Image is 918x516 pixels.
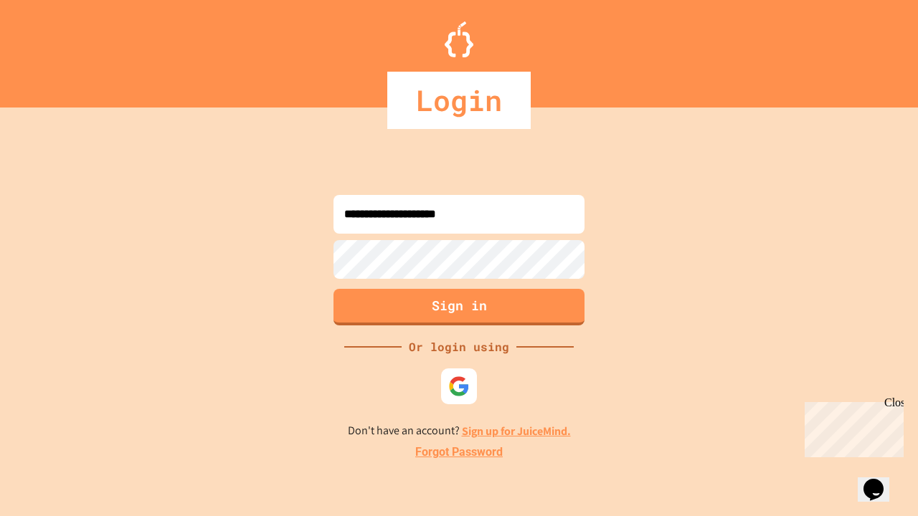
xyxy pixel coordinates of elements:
iframe: chat widget [799,396,904,457]
a: Forgot Password [415,444,503,461]
iframe: chat widget [858,459,904,502]
button: Sign in [333,289,585,325]
img: google-icon.svg [448,376,470,397]
a: Sign up for JuiceMind. [462,424,571,439]
div: Or login using [402,338,516,355]
p: Don't have an account? [348,422,571,440]
img: Logo.svg [445,21,473,57]
div: Login [387,72,531,129]
div: Chat with us now!Close [6,6,99,91]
